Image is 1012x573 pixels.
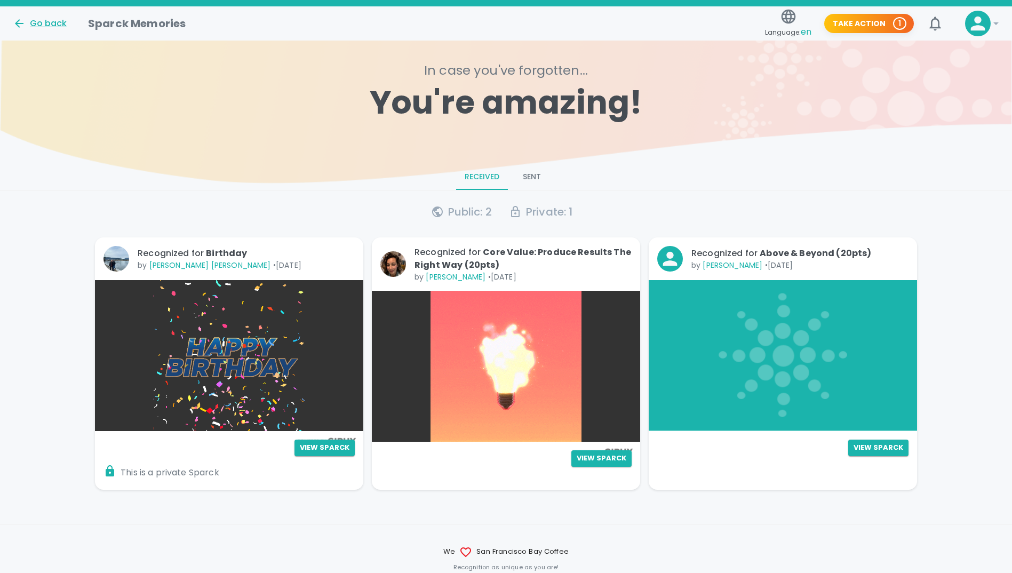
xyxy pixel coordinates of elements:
a: [PERSON_NAME] [426,272,485,282]
button: View Sparck [571,450,632,467]
span: en [801,26,811,38]
p: by • [DATE] [415,272,632,282]
button: Language:en [761,5,816,43]
button: Go back [13,17,67,30]
h1: Sparck Memories [88,15,186,32]
span: Above & Beyond (20pts) [760,247,871,259]
a: [PERSON_NAME] [703,260,762,270]
div: Private : 1 [509,203,573,220]
p: Recognized for [691,247,909,260]
img: Picture of Nicole Perry [380,251,406,277]
a: [PERSON_NAME] [PERSON_NAME] [149,260,271,270]
p: by • [DATE] [691,260,909,270]
button: View Sparck [848,440,909,456]
span: This is a private Sparck [103,465,219,481]
p: Recognized for [138,247,355,260]
button: Sent [508,164,556,190]
img: SwIMZUJE3ZPpHAfTC4 [95,280,363,431]
p: by • [DATE] [138,260,355,270]
img: Picture of Anna Belle Heredia [103,246,129,272]
img: Powered by GIPHY [572,448,636,455]
div: Public : 2 [431,203,492,220]
button: View Sparck [294,440,355,456]
button: Received [456,164,508,190]
span: Core Value: Produce Results The Right Way (20pts) [415,246,631,271]
span: Language: [765,25,811,39]
p: 1 [898,18,901,29]
span: Birthday [206,247,247,259]
button: Take Action 1 [824,14,914,34]
img: Powered by GIPHY [295,437,359,444]
div: No media [649,280,917,431]
img: 26BkNrGhy4DKnbD9u [372,291,640,442]
p: Recognized for [415,246,632,272]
